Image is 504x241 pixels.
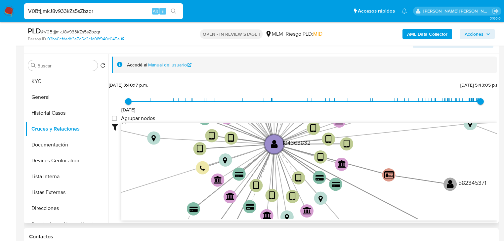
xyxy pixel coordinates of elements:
[37,63,95,69] input: Buscar
[25,137,108,153] button: Documentación
[121,106,136,113] span: [DATE]
[28,36,46,42] b: Person ID
[407,29,447,39] b: AML Data Collector
[282,139,311,147] text: 184363832
[246,204,254,210] text: 
[151,135,156,142] text: 
[285,214,289,221] text: 
[25,200,108,216] button: Direcciones
[271,139,278,149] text: 
[318,195,323,202] text: 
[31,63,36,68] button: Buscar
[25,153,108,169] button: Devices Geolocation
[313,30,322,38] span: MID
[100,63,105,70] button: Volver al orden por defecto
[25,121,108,137] button: Cruces y Relaciones
[317,152,324,162] text: 
[112,116,117,121] input: Agrupar nodos
[25,216,108,232] button: Restricciones Nuevo Mundo
[47,36,124,42] a: 03ba0efdadb3a7d5c2c1d08f940c045a
[189,206,198,212] text: 
[286,30,322,38] span: Riesgo PLD:
[214,176,222,183] text: 
[310,124,316,133] text: 
[148,62,192,68] a: Manual del usuario
[29,233,493,240] h1: Contactos
[289,192,296,201] text: 
[423,8,490,14] p: michelleangelica.rodriguez@mercadolibre.com.mx
[295,173,302,183] text: 
[25,184,108,200] button: Listas Externas
[25,169,108,184] button: Lista Interna
[401,8,407,14] a: Notificaciones
[315,175,324,181] text: 
[263,211,272,219] text: 
[25,73,108,89] button: KYC
[235,171,243,178] text: 
[209,131,215,141] text: 
[127,62,147,68] span: Accedé al
[384,171,394,179] text: 
[24,7,183,16] input: Buscar usuario o caso...
[460,82,501,88] span: [DATE] 5:43:05 p.m.
[226,192,235,200] text: 
[358,8,395,15] span: Accesos rápidos
[153,8,158,14] span: Alt
[162,8,164,14] span: s
[458,179,486,187] text: 582345371
[492,8,499,15] a: Salir
[468,120,472,128] text: 
[223,157,227,164] text: 
[167,7,180,16] button: search-icon
[447,179,454,189] text: 
[109,82,148,88] span: [DATE] 3:40:17 p.m.
[28,25,41,36] b: PLD
[197,144,203,154] text: 
[344,139,350,149] text: 
[228,133,234,143] text: 
[402,29,452,39] button: AML Data Collector
[460,29,495,39] button: Acciones
[25,89,108,105] button: General
[200,165,205,171] text: 
[253,181,259,190] text: 
[25,105,108,121] button: Historial Casos
[303,207,312,215] text: 
[200,29,263,39] p: OPEN - IN REVIEW STAGE I
[325,134,332,144] text: 
[332,181,340,188] text: 
[490,16,501,21] span: 3.160.0
[121,115,155,122] span: Agrupar nodos
[338,160,346,168] text: 
[41,28,100,35] span: # V0BtjjmkJ8v933kZs5sZbzqr
[269,191,275,200] text: 
[265,30,283,38] div: MLM
[465,29,483,39] span: Acciones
